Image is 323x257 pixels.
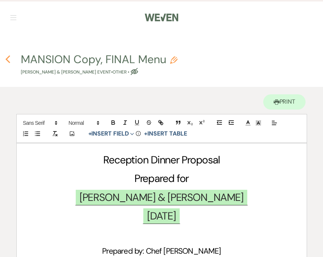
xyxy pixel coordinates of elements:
span: Text Color [243,118,253,127]
button: Insert Field [86,129,137,138]
p: [PERSON_NAME] & [PERSON_NAME] Event • Other • [21,69,177,76]
span: Text Background Color [253,118,264,127]
span: [PERSON_NAME] & [PERSON_NAME] [75,189,248,205]
span: Reception Dinner Proposal [103,153,220,167]
span: [DATE] [143,208,180,224]
button: +Insert Table [141,129,189,138]
img: Weven Logo [145,10,178,25]
span: Alignment [269,118,280,127]
span: + [144,131,147,137]
span: Header Formats [65,118,102,127]
button: MANSION Copy, FINAL Menu[PERSON_NAME] & [PERSON_NAME] Event•Other • [21,54,177,76]
button: Print [263,94,306,110]
span: Prepared for [134,172,189,185]
span: + [88,131,92,137]
span: Prepared by: Chef [PERSON_NAME] [102,246,221,256]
